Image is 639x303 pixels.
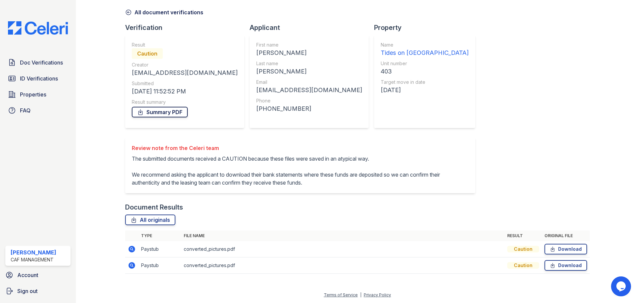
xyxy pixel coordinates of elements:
div: Target move in date [381,79,469,85]
a: Download [544,260,587,271]
div: Review note from the Celeri team [132,144,469,152]
td: converted_pictures.pdf [181,241,505,257]
img: CE_Logo_Blue-a8612792a0a2168367f1c8372b55b34899dd931a85d93a1a3d3e32e68fde9ad4.png [3,21,73,35]
div: CAF Management [11,256,56,263]
th: File name [181,230,505,241]
div: Result [132,42,238,48]
a: Sign out [3,284,73,298]
div: Name [381,42,469,48]
div: Caution [507,246,539,252]
a: All document verifications [125,8,203,16]
div: Creator [132,62,238,68]
div: | [360,292,361,297]
a: Download [544,244,587,254]
div: [DATE] [381,85,469,95]
a: All originals [125,215,175,225]
div: Email [256,79,362,85]
th: Original file [542,230,590,241]
td: Paystub [138,241,181,257]
div: [PERSON_NAME] [256,48,362,58]
div: [EMAIL_ADDRESS][DOMAIN_NAME] [132,68,238,77]
div: [PERSON_NAME] [256,67,362,76]
span: Doc Verifications [20,59,63,67]
a: Privacy Policy [364,292,391,297]
span: ID Verifications [20,75,58,82]
a: Properties [5,88,71,101]
span: Properties [20,90,46,98]
a: Account [3,268,73,282]
div: Caution [132,48,163,59]
div: Verification [125,23,250,32]
div: Submitted [132,80,238,87]
div: Applicant [250,23,374,32]
div: Last name [256,60,362,67]
th: Result [505,230,542,241]
div: [EMAIL_ADDRESS][DOMAIN_NAME] [256,85,362,95]
span: FAQ [20,106,31,114]
a: Summary PDF [132,107,188,117]
div: Result summary [132,99,238,105]
div: 403 [381,67,469,76]
p: The submitted documents received a CAUTION because these files were saved in an atypical way. We ... [132,155,469,187]
div: Tides on [GEOGRAPHIC_DATA] [381,48,469,58]
div: Phone [256,97,362,104]
span: Sign out [17,287,38,295]
td: converted_pictures.pdf [181,257,505,274]
th: Type [138,230,181,241]
div: Property [374,23,481,32]
div: Unit number [381,60,469,67]
td: Paystub [138,257,181,274]
div: Caution [507,262,539,269]
div: Document Results [125,203,183,212]
div: [PERSON_NAME] [11,248,56,256]
span: Account [17,271,38,279]
a: Name Tides on [GEOGRAPHIC_DATA] [381,42,469,58]
a: Terms of Service [324,292,358,297]
iframe: chat widget [611,276,632,296]
a: Doc Verifications [5,56,71,69]
div: First name [256,42,362,48]
a: FAQ [5,104,71,117]
div: [PHONE_NUMBER] [256,104,362,113]
div: [DATE] 11:52:52 PM [132,87,238,96]
a: ID Verifications [5,72,71,85]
